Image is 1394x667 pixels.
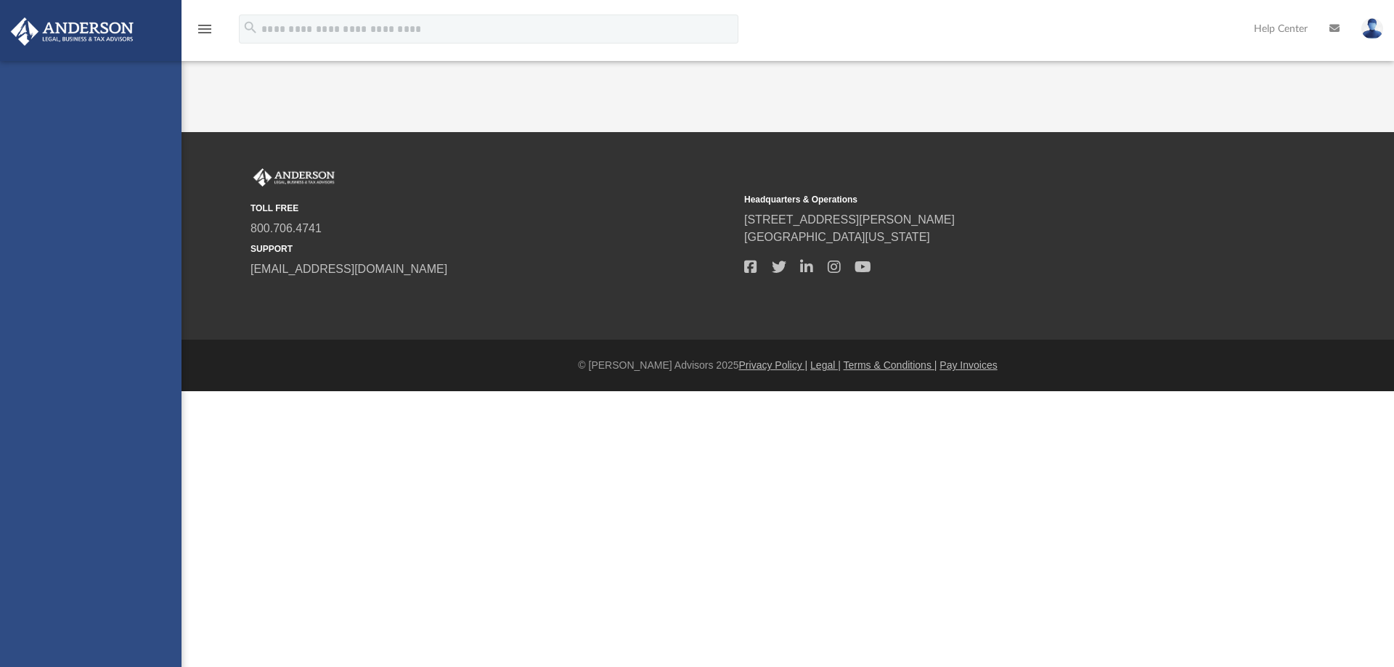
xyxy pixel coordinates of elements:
a: [GEOGRAPHIC_DATA][US_STATE] [744,231,930,243]
a: [STREET_ADDRESS][PERSON_NAME] [744,213,955,226]
a: 800.706.4741 [250,222,322,234]
i: search [242,20,258,36]
i: menu [196,20,213,38]
img: User Pic [1361,18,1383,39]
a: [EMAIL_ADDRESS][DOMAIN_NAME] [250,263,447,275]
div: © [PERSON_NAME] Advisors 2025 [182,358,1394,373]
a: menu [196,28,213,38]
a: Terms & Conditions | [844,359,937,371]
a: Privacy Policy | [739,359,808,371]
small: TOLL FREE [250,202,734,215]
a: Pay Invoices [939,359,997,371]
img: Anderson Advisors Platinum Portal [250,168,338,187]
small: SUPPORT [250,242,734,255]
small: Headquarters & Operations [744,193,1228,206]
a: Legal | [810,359,841,371]
img: Anderson Advisors Platinum Portal [7,17,138,46]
